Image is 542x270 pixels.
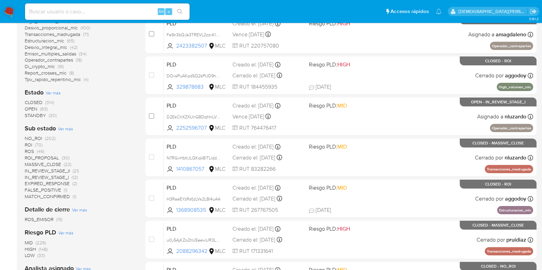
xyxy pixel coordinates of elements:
[436,9,442,14] a: Notificaciones
[168,8,170,15] span: s
[530,8,537,15] a: Salir
[25,7,190,16] input: Buscar usuario o caso...
[173,7,187,16] button: search-icon
[390,8,429,15] span: Accesos rápidos
[158,8,164,15] span: Alt
[529,16,539,22] span: 3.161.2
[458,8,528,15] p: cristian.porley@mercadolibre.com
